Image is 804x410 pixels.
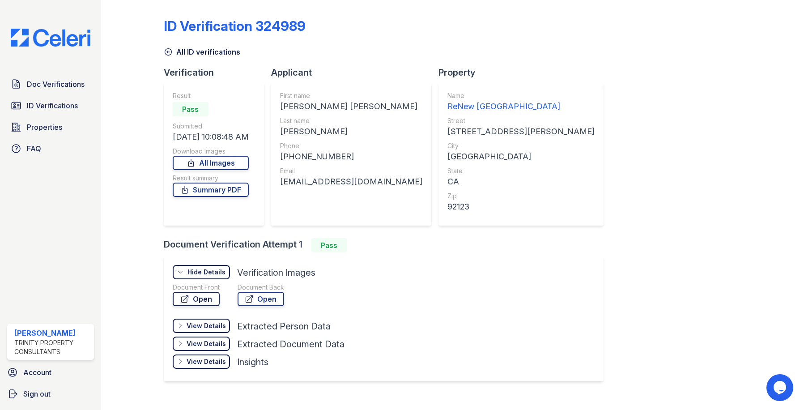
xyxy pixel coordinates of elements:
[271,66,438,79] div: Applicant
[187,268,225,277] div: Hide Details
[173,102,208,116] div: Pass
[173,147,249,156] div: Download Images
[238,283,284,292] div: Document Back
[23,367,51,378] span: Account
[173,131,249,143] div: [DATE] 10:08:48 AM
[237,266,315,279] div: Verification Images
[173,91,249,100] div: Result
[447,150,595,163] div: [GEOGRAPHIC_DATA]
[238,292,284,306] a: Open
[187,321,226,330] div: View Details
[23,389,51,399] span: Sign out
[164,238,611,252] div: Document Verification Attempt 1
[280,175,422,188] div: [EMAIL_ADDRESS][DOMAIN_NAME]
[280,141,422,150] div: Phone
[438,66,611,79] div: Property
[447,91,595,100] div: Name
[7,97,94,115] a: ID Verifications
[173,122,249,131] div: Submitted
[4,385,98,403] a: Sign out
[164,47,240,57] a: All ID verifications
[280,100,422,113] div: [PERSON_NAME] [PERSON_NAME]
[7,75,94,93] a: Doc Verifications
[164,18,306,34] div: ID Verification 324989
[7,140,94,158] a: FAQ
[14,338,90,356] div: Trinity Property Consultants
[27,122,62,132] span: Properties
[447,201,595,213] div: 92123
[173,292,220,306] a: Open
[447,100,595,113] div: ReNew [GEOGRAPHIC_DATA]
[27,79,85,90] span: Doc Verifications
[280,91,422,100] div: First name
[173,183,249,197] a: Summary PDF
[280,167,422,175] div: Email
[447,192,595,201] div: Zip
[280,125,422,138] div: [PERSON_NAME]
[173,174,249,183] div: Result summary
[447,167,595,175] div: State
[237,320,331,333] div: Extracted Person Data
[447,91,595,113] a: Name ReNew [GEOGRAPHIC_DATA]
[237,338,345,350] div: Extracted Document Data
[173,283,220,292] div: Document Front
[7,118,94,136] a: Properties
[187,339,226,348] div: View Details
[447,125,595,138] div: [STREET_ADDRESS][PERSON_NAME]
[766,374,795,401] iframe: chat widget
[311,238,347,252] div: Pass
[447,141,595,150] div: City
[4,363,98,381] a: Account
[164,66,271,79] div: Verification
[27,100,78,111] span: ID Verifications
[187,357,226,366] div: View Details
[280,150,422,163] div: [PHONE_NUMBER]
[280,116,422,125] div: Last name
[4,29,98,47] img: CE_Logo_Blue-a8612792a0a2168367f1c8372b55b34899dd931a85d93a1a3d3e32e68fde9ad4.png
[173,156,249,170] a: All Images
[447,116,595,125] div: Street
[27,143,41,154] span: FAQ
[447,175,595,188] div: CA
[14,328,90,338] div: [PERSON_NAME]
[237,356,268,368] div: Insights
